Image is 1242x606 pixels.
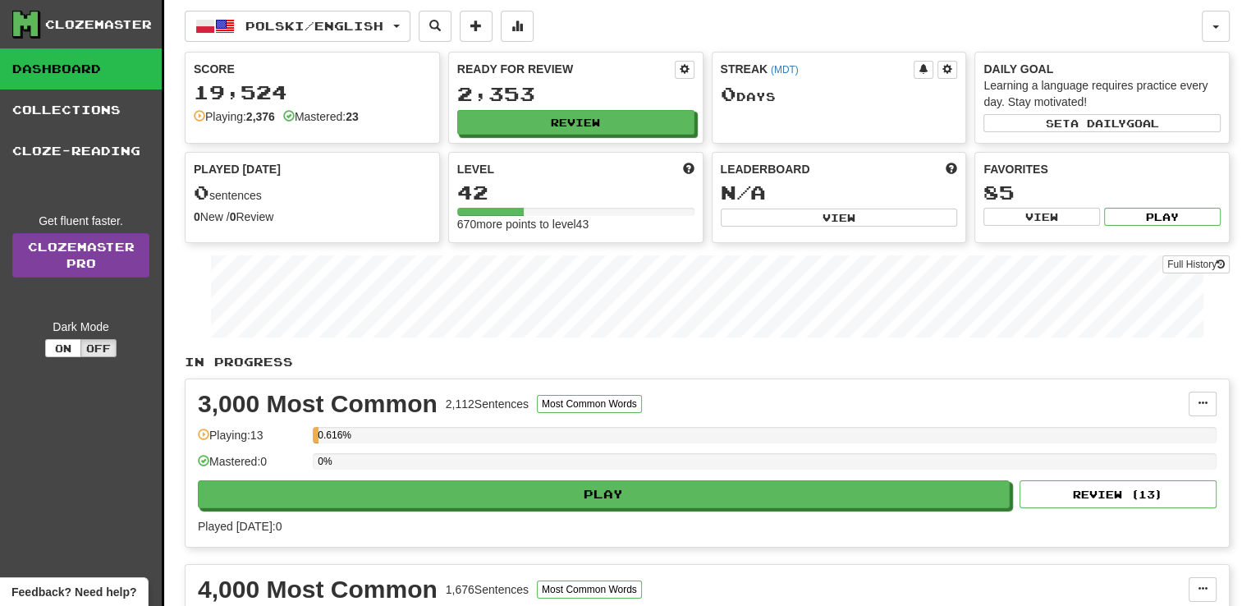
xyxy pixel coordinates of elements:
span: a daily [1070,117,1126,129]
button: Play [1104,208,1221,226]
div: Ready for Review [457,61,675,77]
span: 0 [721,82,736,105]
p: In Progress [185,354,1230,370]
div: 3,000 Most Common [198,392,438,416]
button: On [45,339,81,357]
div: Get fluent faster. [12,213,149,229]
button: Seta dailygoal [983,114,1221,132]
button: View [983,208,1100,226]
div: Dark Mode [12,319,149,335]
span: Played [DATE] [194,161,281,177]
div: 670 more points to level 43 [457,216,694,232]
a: (MDT) [771,64,799,76]
div: 42 [457,182,694,203]
span: Polski / English [245,19,383,33]
strong: 23 [346,110,359,123]
div: Streak [721,61,914,77]
div: Daily Goal [983,61,1221,77]
div: 85 [983,182,1221,203]
a: ClozemasterPro [12,233,149,278]
button: Play [198,480,1010,508]
div: Clozemaster [45,16,152,33]
span: Level [457,161,494,177]
strong: 2,376 [246,110,275,123]
button: Add sentence to collection [460,11,493,42]
button: Most Common Words [537,581,642,599]
button: Search sentences [419,11,451,42]
span: N/A [721,181,766,204]
div: sentences [194,182,431,204]
div: New / Review [194,209,431,225]
button: View [721,209,958,227]
button: Off [80,339,117,357]
button: Most Common Words [537,395,642,413]
strong: 0 [230,210,236,223]
strong: 0 [194,210,200,223]
button: Full History [1162,255,1230,273]
div: Score [194,61,431,77]
div: Mastered: 0 [198,453,305,480]
span: Open feedback widget [11,584,136,600]
div: 0.616% [318,427,319,443]
span: Played [DATE]: 0 [198,520,282,533]
div: Mastered: [283,108,359,125]
div: Playing: [194,108,275,125]
div: Playing: 13 [198,427,305,454]
span: Score more points to level up [683,161,694,177]
div: Favorites [983,161,1221,177]
button: Review [457,110,694,135]
span: 0 [194,181,209,204]
div: 2,112 Sentences [446,396,529,412]
button: Review (13) [1020,480,1217,508]
button: More stats [501,11,534,42]
div: 2,353 [457,84,694,104]
div: 4,000 Most Common [198,577,438,602]
span: Leaderboard [721,161,810,177]
div: Day s [721,84,958,105]
button: Polski/English [185,11,410,42]
span: This week in points, UTC [946,161,957,177]
div: 19,524 [194,82,431,103]
div: 1,676 Sentences [446,581,529,598]
div: Learning a language requires practice every day. Stay motivated! [983,77,1221,110]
